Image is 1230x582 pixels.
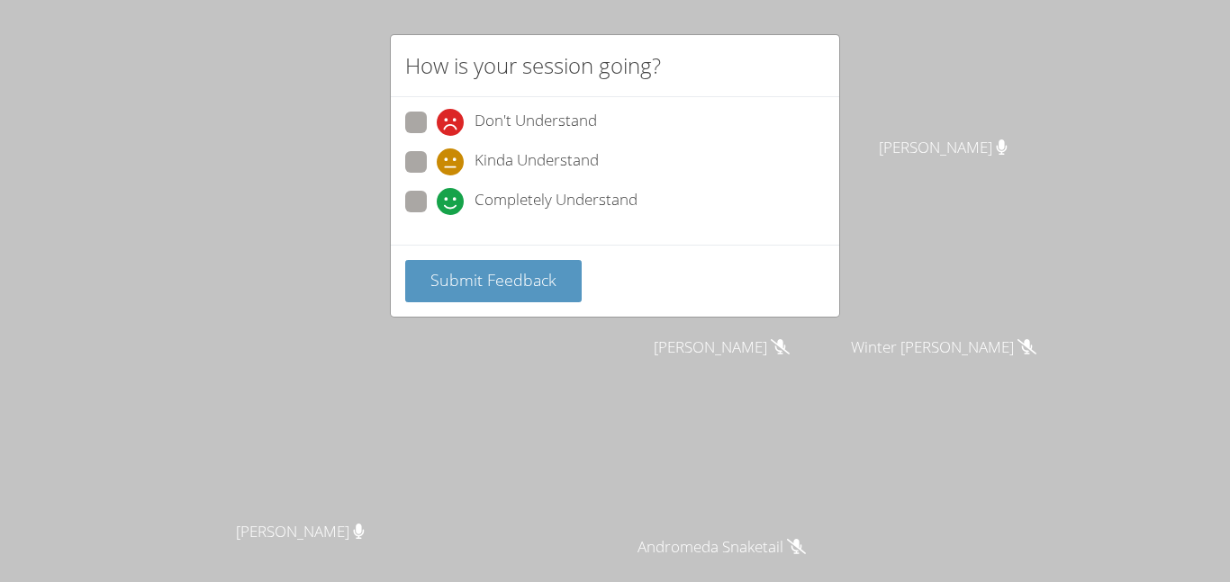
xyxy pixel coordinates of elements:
[475,148,599,175] span: Kinda Understand
[475,109,597,136] span: Don't Understand
[405,260,582,302] button: Submit Feedback
[430,269,556,291] span: Submit Feedback
[405,49,661,82] h2: How is your session going?
[475,188,638,215] span: Completely Understand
